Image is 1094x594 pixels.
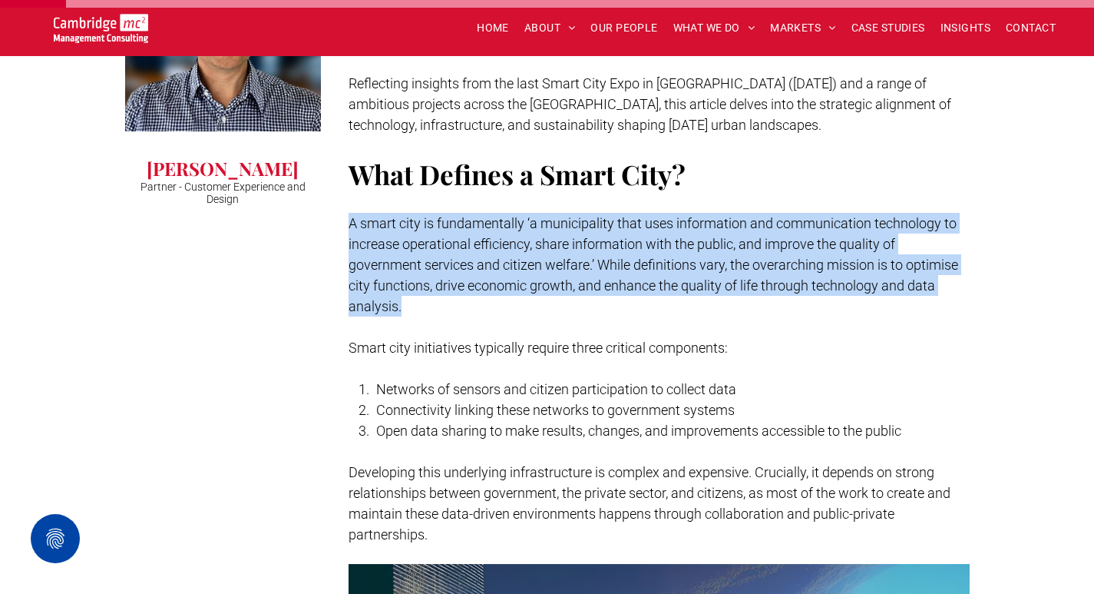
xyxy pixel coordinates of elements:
span: Open data sharing to make results, changes, and improvements accessible to the public [376,423,901,439]
span: Developing this underlying infrastructure is complex and expensive. Crucially, it depends on stro... [349,464,950,543]
span: Networks of sensors and citizen participation to collect data [376,381,736,397]
a: ABOUT [517,16,583,40]
a: MARKETS [762,16,843,40]
h3: [PERSON_NAME] [147,156,299,181]
span: Smart city initiatives typically require three critical components: [349,340,728,356]
a: HOME [469,16,517,40]
a: CONTACT [998,16,1063,40]
a: WHAT WE DO [666,16,763,40]
a: INSIGHTS [933,16,998,40]
a: OUR PEOPLE [583,16,665,40]
span: Connectivity linking these networks to government systems [376,402,735,418]
img: Go to Homepage [54,14,148,43]
span: A smart city is fundamentally ‘a municipality that uses information and communication technology ... [349,215,958,314]
a: CASE STUDIES [844,16,933,40]
p: Partner - Customer Experience and Design [137,181,309,205]
a: Your Business Transformed | Cambridge Management Consulting [54,16,148,32]
span: Reflecting insights from the last Smart City Expo in [GEOGRAPHIC_DATA] ([DATE]) and a range of am... [349,75,951,133]
span: What Defines a Smart City? [349,156,686,192]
